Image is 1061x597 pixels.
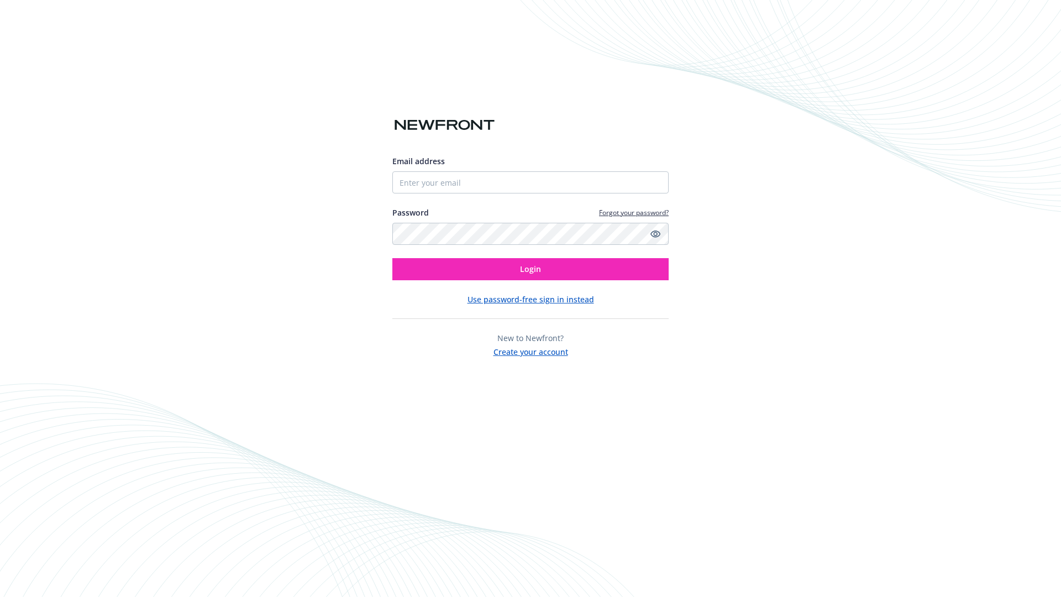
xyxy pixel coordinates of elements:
[649,227,662,240] a: Show password
[392,171,669,193] input: Enter your email
[392,156,445,166] span: Email address
[468,294,594,305] button: Use password-free sign in instead
[520,264,541,274] span: Login
[599,208,669,217] a: Forgot your password?
[392,223,669,245] input: Enter your password
[392,116,497,135] img: Newfront logo
[392,258,669,280] button: Login
[493,344,568,358] button: Create your account
[392,207,429,218] label: Password
[497,333,564,343] span: New to Newfront?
